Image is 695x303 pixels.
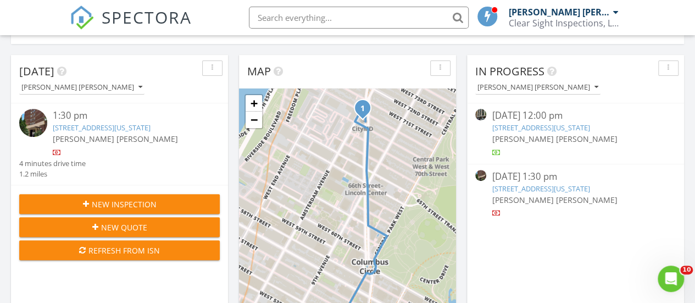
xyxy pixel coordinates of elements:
[475,109,486,120] img: 9328407%2Fcover_photos%2F4lycipDx2zV4jElAV4rp%2Fsmall.jpg
[363,108,369,114] div: 2025 Broadway APT 23G, New York, NY 10023
[492,109,659,123] div: [DATE] 12:00 pm
[475,170,676,219] a: [DATE] 1:30 pm [STREET_ADDRESS][US_STATE] [PERSON_NAME] [PERSON_NAME]
[92,199,157,210] span: New Inspection
[360,105,365,113] i: 1
[475,170,486,181] img: 9304298%2Fcover_photos%2FHIMZRzVx9az8ZYSevjS2%2Fsmall.jpg
[101,222,147,233] span: New Quote
[53,123,151,133] a: [STREET_ADDRESS][US_STATE]
[475,109,676,158] a: [DATE] 12:00 pm [STREET_ADDRESS][US_STATE] [PERSON_NAME] [PERSON_NAME]
[680,266,693,274] span: 10
[19,109,47,137] img: 9304298%2Fcover_photos%2FHIMZRzVx9az8ZYSevjS2%2Fsmall.jpg
[19,158,86,169] div: 4 minutes drive time
[19,194,220,214] button: New Inspection
[247,64,271,79] span: Map
[249,7,469,29] input: Search everything...
[246,95,262,112] a: Zoom in
[509,7,610,18] div: [PERSON_NAME] [PERSON_NAME]
[19,109,220,179] a: 1:30 pm [STREET_ADDRESS][US_STATE] [PERSON_NAME] [PERSON_NAME] 4 minutes drive time 1.2 miles
[53,109,203,123] div: 1:30 pm
[475,64,544,79] span: In Progress
[509,18,619,29] div: Clear Sight Inspections, LLC
[246,112,262,128] a: Zoom out
[19,240,220,260] button: Refresh from ISN
[19,169,86,179] div: 1.2 miles
[28,245,211,256] div: Refresh from ISN
[492,184,590,194] a: [STREET_ADDRESS][US_STATE]
[21,84,142,91] div: [PERSON_NAME] [PERSON_NAME]
[492,134,617,144] span: [PERSON_NAME] [PERSON_NAME]
[492,195,617,205] span: [PERSON_NAME] [PERSON_NAME]
[53,134,178,144] span: [PERSON_NAME] [PERSON_NAME]
[70,15,192,38] a: SPECTORA
[19,80,144,95] button: [PERSON_NAME] [PERSON_NAME]
[19,217,220,237] button: New Quote
[658,266,684,292] iframe: Intercom live chat
[492,123,590,133] a: [STREET_ADDRESS][US_STATE]
[475,80,601,95] button: [PERSON_NAME] [PERSON_NAME]
[70,5,94,30] img: The Best Home Inspection Software - Spectora
[492,170,659,184] div: [DATE] 1:30 pm
[477,84,598,91] div: [PERSON_NAME] [PERSON_NAME]
[19,64,54,79] span: [DATE]
[102,5,192,29] span: SPECTORA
